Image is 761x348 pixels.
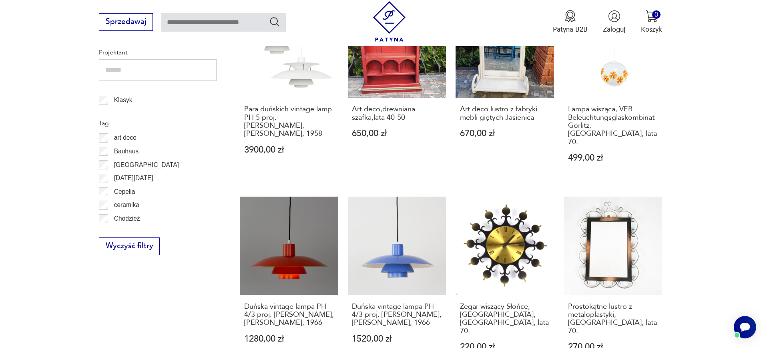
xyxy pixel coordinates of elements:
h3: Para duńskich vintage lamp PH 5 proj. [PERSON_NAME], [PERSON_NAME], 1958 [244,105,334,138]
h3: Art deco,drewniana szafka,lata 40-50 [352,105,442,122]
button: Szukaj [269,16,281,28]
p: 1280,00 zł [244,335,334,343]
p: Zaloguj [603,25,625,34]
p: Bauhaus [114,146,139,157]
img: Ikona koszyka [645,10,658,22]
p: Cepelia [114,187,135,197]
p: 3900,00 zł [244,146,334,154]
p: [DATE][DATE] [114,173,153,183]
p: 1520,00 zł [352,335,442,343]
div: 0 [652,10,661,19]
p: [GEOGRAPHIC_DATA] [114,160,179,170]
p: Ćmielów [114,227,138,237]
a: Ikona medaluPatyna B2B [553,10,588,34]
p: Patyna B2B [553,25,588,34]
p: Koszyk [641,25,662,34]
p: 499,00 zł [568,154,658,162]
p: Chodzież [114,213,140,224]
h3: Duńska vintage lampa PH 4/3 proj. [PERSON_NAME], [PERSON_NAME], 1966 [244,303,334,327]
img: Ikonka użytkownika [608,10,620,22]
iframe: Smartsupp widget button [734,316,756,338]
p: Klasyk [114,95,133,105]
button: Patyna B2B [553,10,588,34]
h3: Zegar wiszący Słońce, [GEOGRAPHIC_DATA], [GEOGRAPHIC_DATA], lata 70. [460,303,550,336]
button: Wyczyść filtry [99,237,160,255]
h3: Art deco lustro z fabryki mebli giętych Jasienica [460,105,550,122]
p: 670,00 zł [460,129,550,138]
img: Ikona medalu [564,10,576,22]
img: Patyna - sklep z meblami i dekoracjami vintage [369,1,410,42]
h3: Duńska vintage lampa PH 4/3 proj. [PERSON_NAME], [PERSON_NAME], 1966 [352,303,442,327]
p: Projektant [99,47,217,58]
p: 650,00 zł [352,129,442,138]
h3: Prostokątne lustro z metaloplastyki, [GEOGRAPHIC_DATA], lata 70. [568,303,658,336]
p: Tag [99,118,217,129]
a: Sprzedawaj [99,19,153,26]
h3: Lampa wisząca, VEB Beleuchtungsglaskombinat Görlitz, [GEOGRAPHIC_DATA], lata 70. [568,105,658,146]
button: Sprzedawaj [99,13,153,31]
p: art deco [114,133,137,143]
p: ceramika [114,200,139,210]
button: 0Koszyk [641,10,662,34]
button: Zaloguj [603,10,625,34]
